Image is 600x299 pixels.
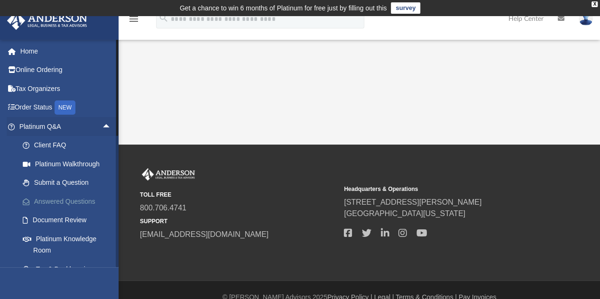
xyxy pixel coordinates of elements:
[13,136,126,155] a: Client FAQ
[128,18,139,25] a: menu
[140,204,186,212] a: 800.706.4741
[7,79,126,98] a: Tax Organizers
[13,154,126,173] a: Platinum Walkthrough
[7,61,126,80] a: Online Ordering
[7,98,126,118] a: Order StatusNEW
[13,192,126,211] a: Answered Questions
[180,2,387,14] div: Get a chance to win 6 months of Platinum for free just by filling out this
[140,190,337,199] small: TOLL FREE
[140,168,197,181] img: Anderson Advisors Platinum Portal
[13,260,126,290] a: Tax & Bookkeeping Packages
[13,173,126,192] a: Submit a Question
[140,230,268,238] a: [EMAIL_ADDRESS][DOMAIN_NAME]
[55,100,75,115] div: NEW
[102,117,121,136] span: arrow_drop_up
[140,217,337,226] small: SUPPORT
[7,42,126,61] a: Home
[13,229,126,260] a: Platinum Knowledge Room
[344,209,465,217] a: [GEOGRAPHIC_DATA][US_STATE]
[579,12,593,26] img: User Pic
[128,13,139,25] i: menu
[7,117,126,136] a: Platinum Q&Aarrow_drop_up
[391,2,420,14] a: survey
[158,13,169,23] i: search
[591,1,598,7] div: close
[4,11,90,30] img: Anderson Advisors Platinum Portal
[344,198,481,206] a: [STREET_ADDRESS][PERSON_NAME]
[344,185,541,193] small: Headquarters & Operations
[13,211,126,230] a: Document Review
